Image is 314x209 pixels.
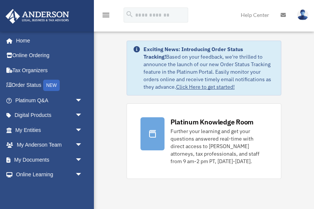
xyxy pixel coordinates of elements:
[297,9,308,20] img: User Pic
[5,138,94,153] a: My Anderson Teamarrow_drop_down
[171,127,268,165] div: Further your learning and get your questions answered real-time with direct access to [PERSON_NAM...
[5,152,94,167] a: My Documentsarrow_drop_down
[176,83,235,90] a: Click Here to get started!
[101,11,110,20] i: menu
[75,182,90,197] span: arrow_drop_down
[3,9,71,24] img: Anderson Advisors Platinum Portal
[43,80,60,91] div: NEW
[143,45,275,91] div: Based on your feedback, we're thrilled to announce the launch of our new Order Status Tracking fe...
[75,123,90,138] span: arrow_drop_down
[5,123,94,138] a: My Entitiesarrow_drop_down
[5,33,90,48] a: Home
[75,108,90,123] span: arrow_drop_down
[75,167,90,183] span: arrow_drop_down
[75,152,90,168] span: arrow_drop_down
[5,93,94,108] a: Platinum Q&Aarrow_drop_down
[5,167,94,182] a: Online Learningarrow_drop_down
[5,63,94,78] a: Tax Organizers
[75,138,90,153] span: arrow_drop_down
[171,117,254,127] div: Platinum Knowledge Room
[101,13,110,20] a: menu
[5,48,94,63] a: Online Ordering
[5,108,94,123] a: Digital Productsarrow_drop_down
[143,46,243,60] strong: Exciting News: Introducing Order Status Tracking!
[5,78,94,93] a: Order StatusNEW
[75,93,90,108] span: arrow_drop_down
[125,10,134,18] i: search
[127,103,282,179] a: Platinum Knowledge Room Further your learning and get your questions answered real-time with dire...
[5,182,94,197] a: Billingarrow_drop_down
